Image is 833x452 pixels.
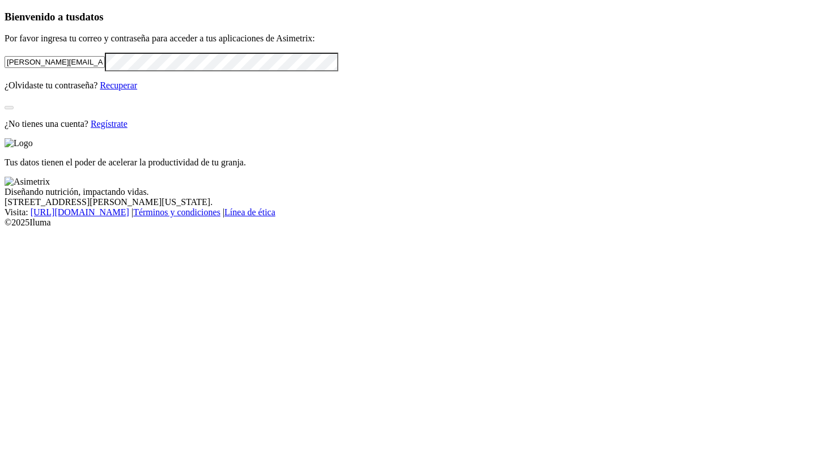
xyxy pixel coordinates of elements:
p: Tus datos tienen el poder de acelerar la productividad de tu granja. [5,157,828,168]
p: Por favor ingresa tu correo y contraseña para acceder a tus aplicaciones de Asimetrix: [5,33,828,44]
h3: Bienvenido a tus [5,11,828,23]
a: Términos y condiciones [133,207,220,217]
span: datos [79,11,104,23]
div: Visita : | | [5,207,828,218]
p: ¿Olvidaste tu contraseña? [5,80,828,91]
input: Tu correo [5,56,105,68]
div: Diseñando nutrición, impactando vidas. [5,187,828,197]
a: Regístrate [91,119,127,129]
img: Logo [5,138,33,148]
a: Recuperar [100,80,137,90]
a: Línea de ética [224,207,275,217]
p: ¿No tienes una cuenta? [5,119,828,129]
a: [URL][DOMAIN_NAME] [31,207,129,217]
div: © 2025 Iluma [5,218,828,228]
div: [STREET_ADDRESS][PERSON_NAME][US_STATE]. [5,197,828,207]
img: Asimetrix [5,177,50,187]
